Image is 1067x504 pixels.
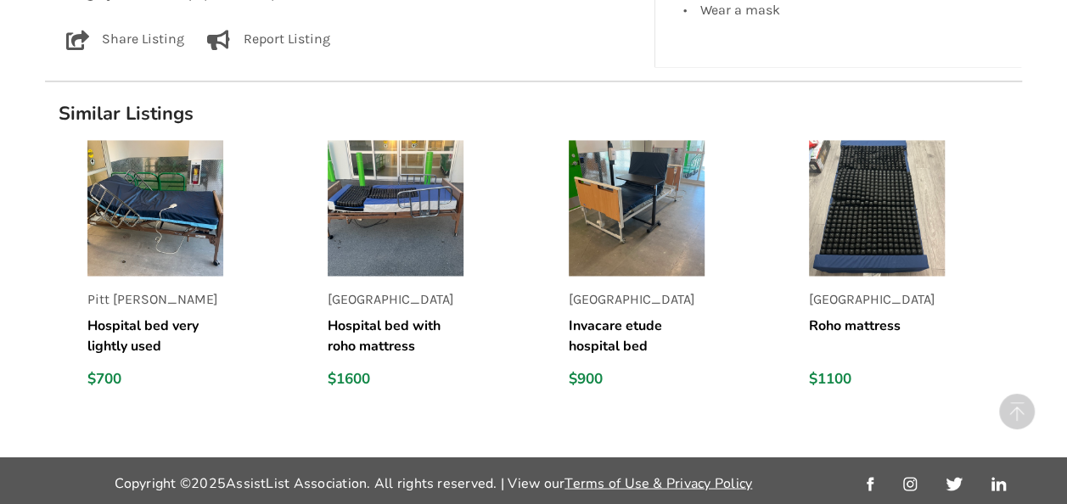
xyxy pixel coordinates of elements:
a: listing[GEOGRAPHIC_DATA]Invacare etude hospital bed$900 [569,140,782,402]
div: $700 [87,369,223,388]
img: listing [809,140,945,276]
p: Report Listing [244,30,330,50]
div: $1600 [328,369,463,388]
p: [GEOGRAPHIC_DATA] [328,289,463,309]
h5: Hospital bed with roho mattress [328,315,463,356]
p: [GEOGRAPHIC_DATA] [809,289,945,309]
img: listing [569,140,705,276]
p: Pitt [PERSON_NAME] [87,289,223,309]
p: Share Listing [102,30,184,50]
h5: Hospital bed very lightly used [87,315,223,356]
h5: Invacare etude hospital bed [569,315,705,356]
div: $1100 [809,369,945,388]
a: Terms of Use & Privacy Policy [564,473,752,492]
img: listing [87,140,223,276]
div: $900 [569,369,705,388]
h5: Roho mattress [809,315,945,356]
h1: Similar Listings [45,102,1022,126]
a: listingPitt [PERSON_NAME]Hospital bed very lightly used$700 [87,140,300,402]
img: instagram_link [903,477,917,490]
a: listing[GEOGRAPHIC_DATA]Hospital bed with roho mattress$1600 [328,140,541,402]
img: facebook_link [867,477,873,490]
p: [GEOGRAPHIC_DATA] [569,289,705,309]
a: listing[GEOGRAPHIC_DATA]Roho mattress$1100 [809,140,1022,402]
img: twitter_link [946,477,962,490]
img: listing [328,140,463,276]
img: linkedin_link [991,477,1006,490]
